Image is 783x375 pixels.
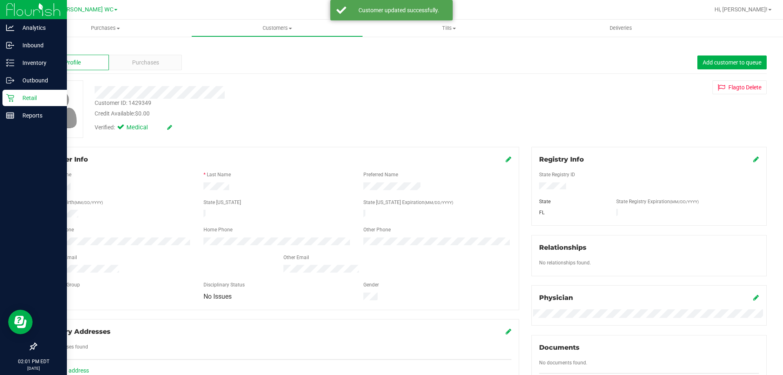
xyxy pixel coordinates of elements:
[49,6,113,13] span: St. [PERSON_NAME] WC
[20,20,191,37] a: Purchases
[6,94,14,102] inline-svg: Retail
[425,200,453,205] span: (MM/DD/YYYY)
[203,199,241,206] label: State [US_STATE]
[95,123,172,132] div: Verified:
[14,58,63,68] p: Inventory
[535,20,707,37] a: Deliveries
[8,310,33,334] iframe: Resource center
[126,123,159,132] span: Medical
[539,155,584,163] span: Registry Info
[135,110,150,117] span: $0.00
[363,281,379,288] label: Gender
[203,293,232,300] span: No Issues
[363,171,398,178] label: Preferred Name
[539,259,591,266] label: No relationships found.
[191,20,363,37] a: Customers
[712,80,767,94] button: Flagto Delete
[283,254,309,261] label: Other Email
[4,358,63,365] p: 02:01 PM EDT
[14,40,63,50] p: Inbound
[6,76,14,84] inline-svg: Outbound
[20,24,191,32] span: Purchases
[95,109,454,118] div: Credit Available:
[14,75,63,85] p: Outbound
[616,198,699,205] label: State Registry Expiration
[132,58,159,67] span: Purchases
[539,171,575,178] label: State Registry ID
[703,59,761,66] span: Add customer to queue
[539,244,586,251] span: Relationships
[539,344,580,351] span: Documents
[44,328,111,335] span: Delivery Addresses
[6,24,14,32] inline-svg: Analytics
[6,111,14,120] inline-svg: Reports
[14,111,63,120] p: Reports
[363,226,391,233] label: Other Phone
[192,24,363,32] span: Customers
[363,24,534,32] span: Tills
[74,200,103,205] span: (MM/DD/YYYY)
[363,20,535,37] a: Tills
[14,93,63,103] p: Retail
[533,209,610,216] div: FL
[539,294,573,302] span: Physician
[539,360,587,366] span: No documents found.
[47,199,103,206] label: Date of Birth
[6,59,14,67] inline-svg: Inventory
[95,99,151,107] div: Customer ID: 1429349
[351,6,447,14] div: Customer updated successfully.
[697,55,767,69] button: Add customer to queue
[363,199,453,206] label: State [US_STATE] Expiration
[14,23,63,33] p: Analytics
[670,200,699,204] span: (MM/DD/YYYY)
[714,6,768,13] span: Hi, [PERSON_NAME]!
[4,365,63,371] p: [DATE]
[599,24,643,32] span: Deliveries
[64,58,81,67] span: Profile
[203,281,245,288] label: Disciplinary Status
[533,198,610,205] div: State
[207,171,231,178] label: Last Name
[6,41,14,49] inline-svg: Inbound
[203,226,232,233] label: Home Phone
